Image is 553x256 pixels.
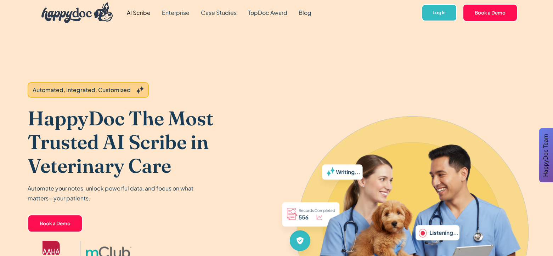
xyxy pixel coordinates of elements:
a: Book a Demo [463,4,518,22]
a: Log In [422,4,457,22]
div: Automated, Integrated, Customized [33,86,131,94]
a: home [36,1,113,25]
h1: HappyDoc The Most Trusted AI Scribe in Veterinary Care [28,106,252,178]
p: Automate your notes, unlock powerful data, and focus on what matters—your patients. [28,183,198,203]
img: HappyDoc Logo: A happy dog with his ear up, listening. [41,2,113,23]
img: Grey sparkles. [136,86,144,94]
a: Book a Demo [28,215,83,232]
